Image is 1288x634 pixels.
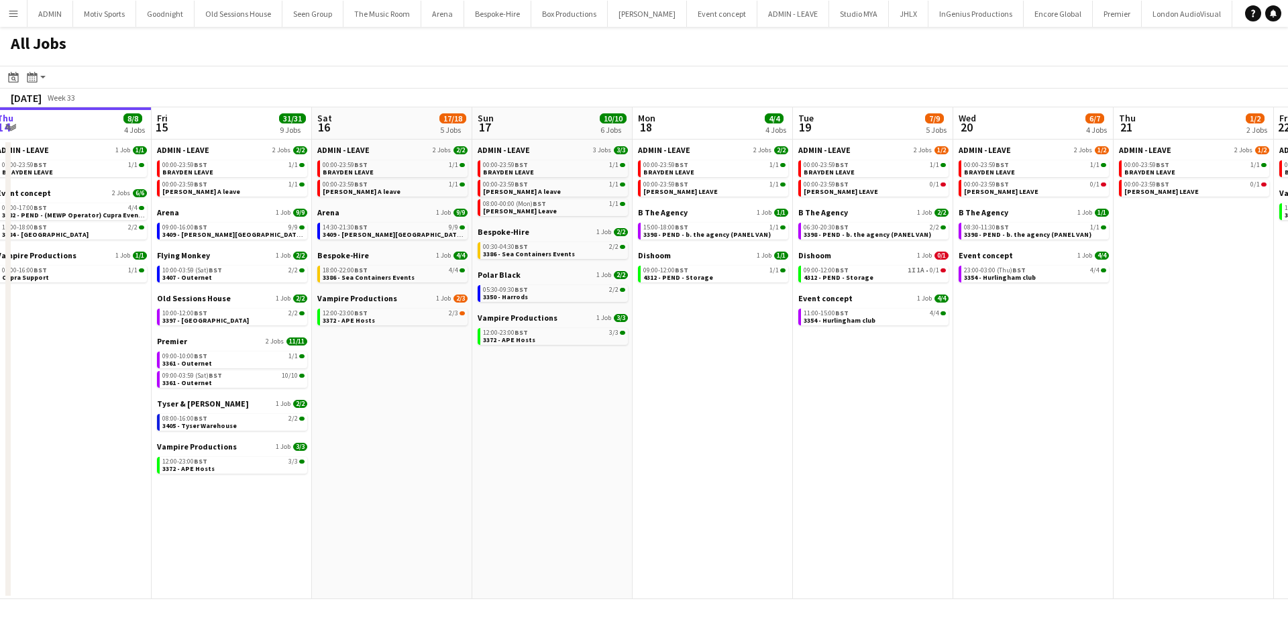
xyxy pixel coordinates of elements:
[614,271,628,279] span: 2/2
[293,295,307,303] span: 2/2
[609,201,619,207] span: 1/1
[638,207,688,217] span: B The Agency
[757,209,771,217] span: 1 Job
[638,207,788,250] div: B The Agency1 Job1/115:00-18:00BST1/13398 - PEND - b. the agency (PANEL VAN)
[478,270,521,280] span: Polar Black
[798,207,949,250] div: B The Agency1 Job2/206:30-20:30BST2/23398 - PEND - b. the agency (PANEL VAN)
[889,1,928,27] button: JHLX
[293,146,307,154] span: 2/2
[964,187,1038,196] span: Chris Lane LEAVE
[323,181,368,188] span: 00:00-23:59
[675,180,688,189] span: BST
[774,252,788,260] span: 1/1
[959,145,1109,155] a: ADMIN - LEAVE2 Jobs1/2
[804,187,878,196] span: Chris Lane LEAVE
[614,228,628,236] span: 2/2
[798,207,848,217] span: B The Agency
[317,250,468,260] a: Bespoke-Hire1 Job4/4
[687,1,757,27] button: Event concept
[2,230,89,239] span: 3384 - Somerset House
[478,227,529,237] span: Bespoke-Hire
[453,295,468,303] span: 2/3
[293,252,307,260] span: 2/2
[194,160,207,169] span: BST
[804,267,849,274] span: 09:00-12:00
[288,162,298,168] span: 1/1
[959,145,1011,155] span: ADMIN - LEAVE
[157,293,307,303] a: Old Sessions House1 Job2/2
[1255,146,1269,154] span: 1/2
[478,270,628,280] a: Polar Black1 Job2/2
[323,160,465,176] a: 00:00-23:59BST1/1BRAYDEN LEAVE
[194,223,207,231] span: BST
[293,209,307,217] span: 9/9
[643,168,694,176] span: BRAYDEN LEAVE
[2,211,155,219] span: 3382 - PEND - (MEWP Operator) Cupra Event Day
[133,189,147,197] span: 6/6
[276,209,290,217] span: 1 Job
[1024,1,1093,27] button: Encore Global
[1119,145,1269,199] div: ADMIN - LEAVE2 Jobs1/200:00-23:59BST1/1BRAYDEN LEAVE00:00-23:59BST0/1[PERSON_NAME] LEAVE
[323,187,400,196] span: Chris A leave
[436,252,451,260] span: 1 Job
[515,242,528,251] span: BST
[436,209,451,217] span: 1 Job
[757,1,829,27] button: ADMIN - LEAVE
[1074,146,1092,154] span: 2 Jobs
[515,180,528,189] span: BST
[343,1,421,27] button: The Music Room
[533,199,546,208] span: BST
[964,267,1026,274] span: 23:00-03:00 (Thu)
[2,224,47,231] span: 16:00-18:00
[917,252,932,260] span: 1 Job
[317,145,468,155] a: ADMIN - LEAVE2 Jobs2/2
[1090,224,1099,231] span: 1/1
[1090,267,1099,274] span: 4/4
[354,266,368,274] span: BST
[964,273,1036,282] span: 3354 - Hurlingham club
[675,223,688,231] span: BST
[288,181,298,188] span: 1/1
[804,181,849,188] span: 00:00-23:59
[1095,146,1109,154] span: 1/2
[964,160,1106,176] a: 00:00-23:59BST1/1BRAYDEN LEAVE
[917,267,924,274] span: 1A
[323,230,552,239] span: 3409 - Dorney lake (Breezy Car))
[959,250,1109,285] div: Event concept1 Job4/423:00-03:00 (Thu)BST4/43354 - Hurlingham club
[1095,209,1109,217] span: 1/1
[483,199,625,215] a: 08:00-00:00 (Mon)BST1/1[PERSON_NAME] Leave
[1095,252,1109,260] span: 4/4
[162,162,207,168] span: 00:00-23:59
[643,162,688,168] span: 00:00-23:59
[157,250,210,260] span: Flying Monkey
[1250,162,1260,168] span: 1/1
[195,1,282,27] button: Old Sessions House
[317,207,468,250] div: Arena1 Job9/914:30-21:30BST9/93409 - [PERSON_NAME][GEOGRAPHIC_DATA] ([GEOGRAPHIC_DATA] Car))
[930,181,939,188] span: 0/1
[804,223,946,238] a: 06:30-20:30BST2/23398 - PEND - b. the agency (PANEL VAN)
[276,252,290,260] span: 1 Job
[515,285,528,294] span: BST
[2,266,144,281] a: 08:00-16:00BST1/1Cupra Support
[136,1,195,27] button: Goodnight
[162,160,305,176] a: 00:00-23:59BST1/1BRAYDEN LEAVE
[964,162,1009,168] span: 00:00-23:59
[930,267,939,274] span: 0/1
[638,145,690,155] span: ADMIN - LEAVE
[2,205,47,211] span: 08:00-17:00
[515,160,528,169] span: BST
[959,250,1109,260] a: Event concept1 Job4/4
[769,267,779,274] span: 1/1
[804,267,946,274] div: •
[609,244,619,250] span: 2/2
[28,1,73,27] button: ADMIN
[162,181,207,188] span: 00:00-23:59
[934,209,949,217] span: 2/2
[354,223,368,231] span: BST
[34,160,47,169] span: BST
[638,250,788,260] a: Dishoom1 Job1/1
[323,267,368,274] span: 18:00-22:00
[478,145,628,227] div: ADMIN - LEAVE3 Jobs3/300:00-23:59BST1/1BRAYDEN LEAVE00:00-23:59BST1/1[PERSON_NAME] A leave08:00-0...
[128,205,138,211] span: 4/4
[774,209,788,217] span: 1/1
